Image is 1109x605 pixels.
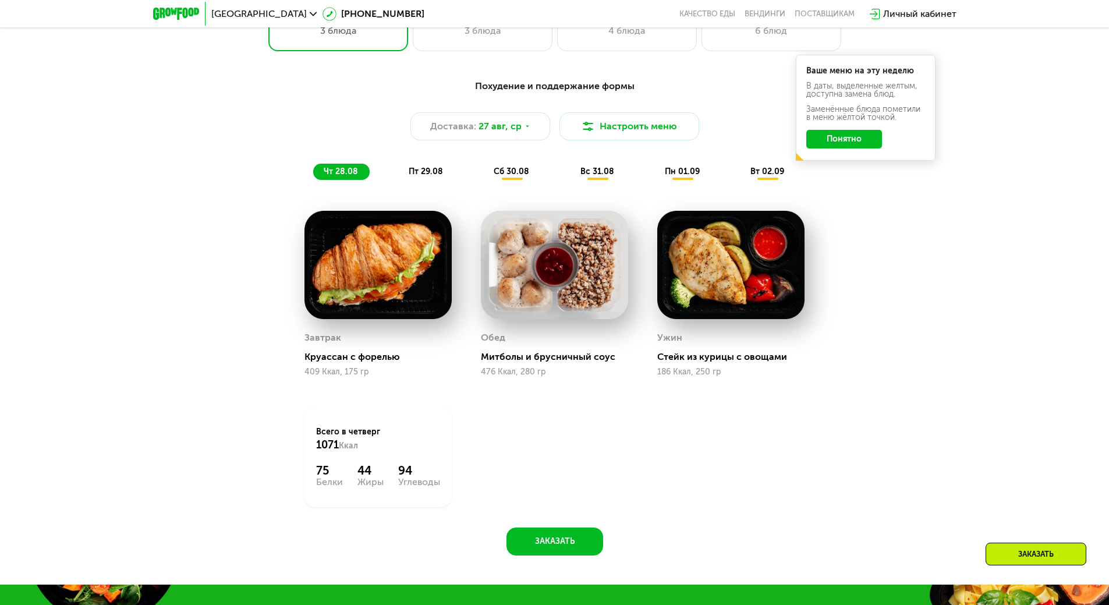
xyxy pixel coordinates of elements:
div: Ваше меню на эту неделю [806,67,925,75]
span: сб 30.08 [494,167,529,176]
div: Заменённые блюда пометили в меню жёлтой точкой. [806,105,925,122]
span: вт 02.09 [750,167,784,176]
button: Настроить меню [559,112,699,140]
div: 3 блюда [425,24,540,38]
div: Похудение и поддержание формы [210,79,899,94]
a: [PHONE_NUMBER] [323,7,424,21]
button: Заказать [506,528,603,556]
div: 409 Ккал, 175 гр [304,367,452,377]
span: пт 29.08 [409,167,443,176]
div: поставщикам [795,9,855,19]
div: Стейк из курицы с овощами [657,351,814,363]
a: Качество еды [679,9,735,19]
div: Митболы и брусничный соус [481,351,637,363]
button: Понятно [806,130,882,148]
div: 4 блюда [569,24,685,38]
span: пн 01.09 [665,167,700,176]
span: вс 31.08 [580,167,614,176]
span: 1071 [316,438,339,451]
div: Обед [481,329,505,346]
div: Всего в четверг [316,426,440,452]
div: Завтрак [304,329,341,346]
div: 476 Ккал, 280 гр [481,367,628,377]
span: Ккал [339,441,358,451]
div: Личный кабинет [883,7,956,21]
div: 75 [316,464,343,477]
div: Ужин [657,329,682,346]
span: 27 авг, ср [479,119,522,133]
div: Круассан с форелью [304,351,461,363]
div: В даты, выделенные желтым, доступна замена блюд. [806,82,925,98]
div: 6 блюд [714,24,829,38]
div: 94 [398,464,440,477]
div: Белки [316,477,343,487]
a: Вендинги [745,9,785,19]
div: Заказать [986,543,1086,565]
div: 186 Ккал, 250 гр [657,367,805,377]
span: [GEOGRAPHIC_DATA] [211,9,307,19]
div: 3 блюда [281,24,396,38]
div: 44 [357,464,384,477]
div: Углеводы [398,477,440,487]
span: Доставка: [430,119,476,133]
span: чт 28.08 [324,167,358,176]
div: Жиры [357,477,384,487]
